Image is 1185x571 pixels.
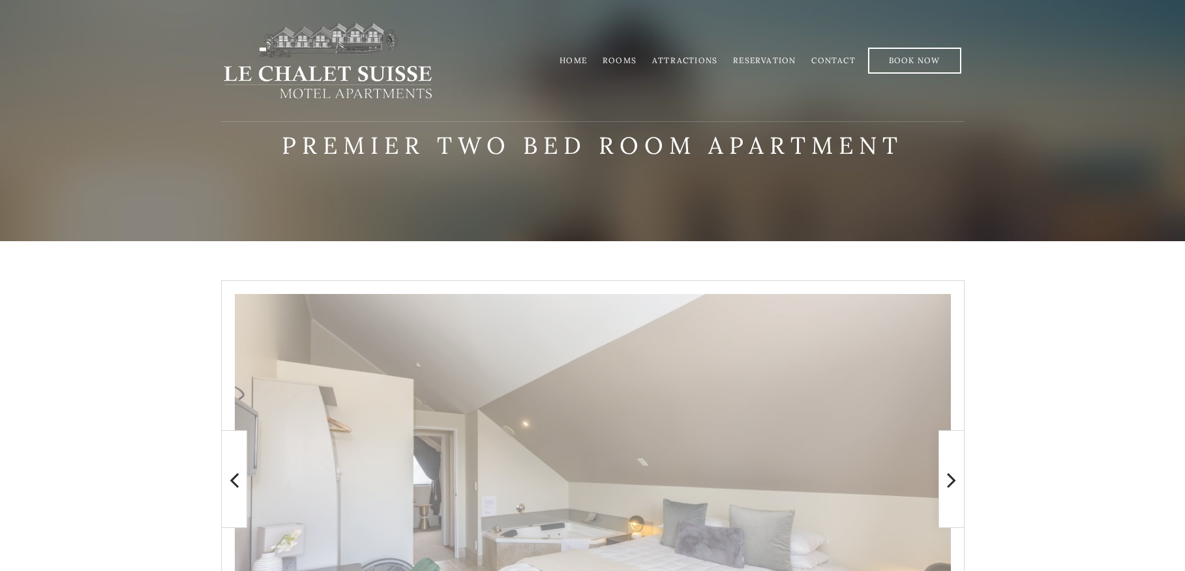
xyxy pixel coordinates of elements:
[221,22,434,100] img: lechaletsuisse
[560,55,587,65] a: Home
[868,48,961,74] a: Book Now
[652,55,717,65] a: Attractions
[603,55,637,65] a: Rooms
[733,55,796,65] a: Reservation
[811,55,855,65] a: Contact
